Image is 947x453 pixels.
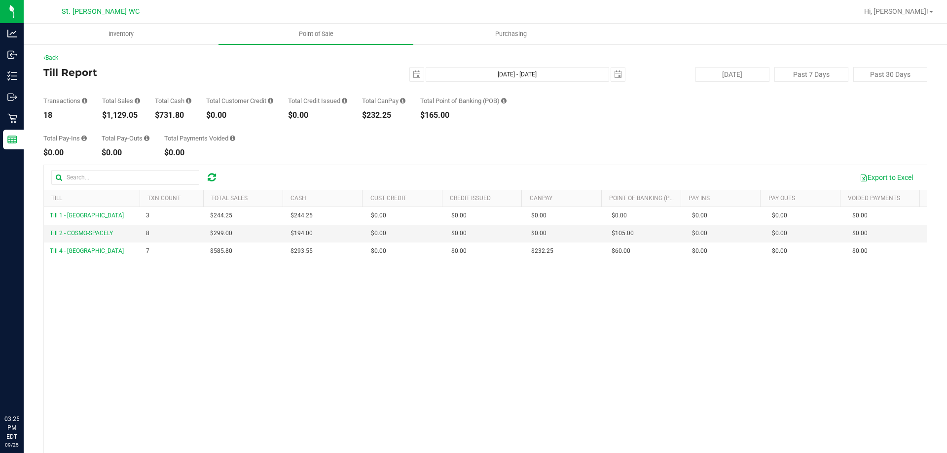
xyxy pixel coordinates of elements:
a: Credit Issued [450,195,491,202]
span: $0.00 [772,229,787,238]
input: Search... [51,170,199,185]
p: 09/25 [4,441,19,449]
span: $0.00 [531,229,546,238]
a: Voided Payments [848,195,900,202]
span: $60.00 [612,246,630,256]
span: 7 [146,246,149,256]
span: $0.00 [451,246,467,256]
span: $0.00 [371,211,386,220]
div: $0.00 [102,149,149,157]
a: Pay Outs [768,195,795,202]
a: Inventory [24,24,219,44]
a: Pay Ins [689,195,710,202]
inline-svg: Inventory [7,71,17,81]
p: 03:25 PM EDT [4,415,19,441]
span: $244.25 [210,211,232,220]
div: $0.00 [288,111,347,119]
div: Transactions [43,98,87,104]
div: Total Point of Banking (POB) [420,98,507,104]
div: $0.00 [43,149,87,157]
span: select [611,68,625,81]
inline-svg: Reports [7,135,17,144]
span: $232.25 [531,246,553,256]
i: Sum of all voided payment transaction amounts (excluding tips and transaction fees) within the da... [230,135,235,141]
i: Sum of all cash pay-ins added to tills within the date range. [81,135,87,141]
span: $0.00 [852,246,868,256]
inline-svg: Outbound [7,92,17,102]
button: [DATE] [695,67,769,82]
div: $731.80 [155,111,191,119]
span: $0.00 [852,229,868,238]
div: Total Pay-Ins [43,135,87,141]
div: $232.25 [362,111,405,119]
i: Sum of all successful, non-voided cash payment transaction amounts (excluding tips and transactio... [186,98,191,104]
i: Sum of all successful, non-voided payment transaction amounts using CanPay (as well as manual Can... [400,98,405,104]
span: Purchasing [482,30,540,38]
span: $0.00 [692,211,707,220]
span: $0.00 [451,229,467,238]
div: $1,129.05 [102,111,140,119]
span: $0.00 [692,246,707,256]
span: $0.00 [772,211,787,220]
span: $585.80 [210,246,232,256]
span: $0.00 [371,229,386,238]
div: $0.00 [164,149,235,157]
a: Purchasing [413,24,608,44]
span: $244.25 [291,211,313,220]
div: 18 [43,111,87,119]
span: $0.00 [612,211,627,220]
span: $0.00 [531,211,546,220]
button: Export to Excel [853,169,919,186]
div: Total Payments Voided [164,135,235,141]
a: TXN Count [147,195,181,202]
span: Hi, [PERSON_NAME]! [864,7,928,15]
i: Sum of all successful, non-voided payment transaction amounts (excluding tips and transaction fee... [135,98,140,104]
span: $293.55 [291,246,313,256]
a: Point of Sale [219,24,413,44]
i: Sum of all successful, non-voided payment transaction amounts using account credit as the payment... [268,98,273,104]
a: Cash [291,195,306,202]
span: $194.00 [291,229,313,238]
div: Total Cash [155,98,191,104]
a: Back [43,54,58,61]
span: St. [PERSON_NAME] WC [62,7,140,16]
span: $0.00 [451,211,467,220]
span: Point of Sale [286,30,347,38]
i: Count of all successful payment transactions, possibly including voids, refunds, and cash-back fr... [82,98,87,104]
span: select [410,68,424,81]
a: Till [51,195,62,202]
span: $105.00 [612,229,634,238]
a: Point of Banking (POB) [609,195,679,202]
div: Total Customer Credit [206,98,273,104]
h4: Till Report [43,67,338,78]
span: 8 [146,229,149,238]
div: Total CanPay [362,98,405,104]
inline-svg: Inbound [7,50,17,60]
a: Cust Credit [370,195,406,202]
i: Sum of all cash pay-outs removed from tills within the date range. [144,135,149,141]
div: Total Sales [102,98,140,104]
div: Total Credit Issued [288,98,347,104]
i: Sum of all successful refund transaction amounts from purchase returns resulting in account credi... [342,98,347,104]
iframe: Resource center [10,374,39,404]
span: $0.00 [852,211,868,220]
div: $165.00 [420,111,507,119]
inline-svg: Analytics [7,29,17,38]
span: $0.00 [772,246,787,256]
button: Past 30 Days [853,67,927,82]
a: CanPay [530,195,552,202]
a: Total Sales [211,195,248,202]
button: Past 7 Days [774,67,848,82]
div: $0.00 [206,111,273,119]
span: Till 4 - [GEOGRAPHIC_DATA] [50,247,124,254]
span: $299.00 [210,229,232,238]
span: Inventory [95,30,147,38]
div: Total Pay-Outs [102,135,149,141]
span: Till 2 - COSMO-SPACELY [50,230,113,237]
inline-svg: Retail [7,113,17,123]
span: Till 1 - [GEOGRAPHIC_DATA] [50,212,124,219]
i: Sum of the successful, non-voided point-of-banking payment transaction amounts, both via payment ... [501,98,507,104]
span: $0.00 [371,246,386,256]
span: $0.00 [692,229,707,238]
span: 3 [146,211,149,220]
